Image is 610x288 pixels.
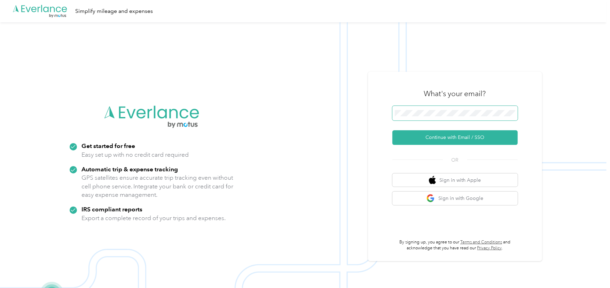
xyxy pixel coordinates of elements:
[82,142,135,149] strong: Get started for free
[82,165,178,173] strong: Automatic trip & expense tracking
[460,240,502,245] a: Terms and Conditions
[392,192,518,205] button: google logoSign in with Google
[392,130,518,145] button: Continue with Email / SSO
[443,156,467,164] span: OR
[392,239,518,251] p: By signing up, you agree to our and acknowledge that you have read our .
[429,176,436,185] img: apple logo
[427,194,435,203] img: google logo
[82,173,234,199] p: GPS satellites ensure accurate trip tracking even without cell phone service. Integrate your bank...
[75,7,153,16] div: Simplify mileage and expenses
[82,214,226,223] p: Export a complete record of your trips and expenses.
[392,173,518,187] button: apple logoSign in with Apple
[82,150,189,159] p: Easy set up with no credit card required
[424,89,486,99] h3: What's your email?
[82,205,143,213] strong: IRS compliant reports
[477,246,502,251] a: Privacy Policy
